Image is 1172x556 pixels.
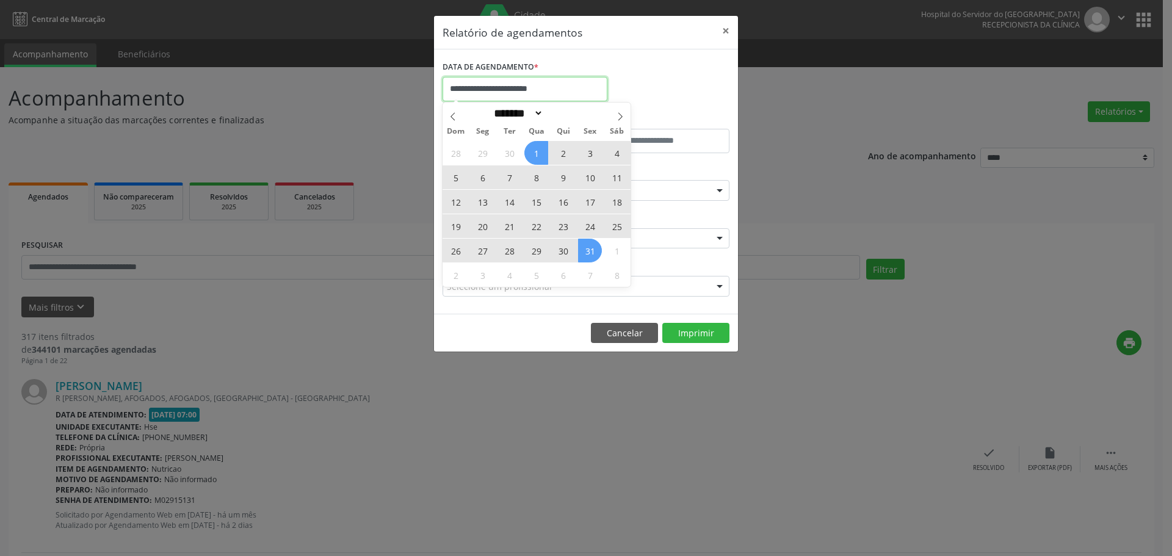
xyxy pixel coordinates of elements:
[524,214,548,238] span: Outubro 22, 2025
[605,214,629,238] span: Outubro 25, 2025
[589,110,729,129] label: ATÉ
[497,239,521,262] span: Outubro 28, 2025
[497,141,521,165] span: Setembro 30, 2025
[490,107,543,120] select: Month
[444,141,468,165] span: Setembro 28, 2025
[605,263,629,287] span: Novembro 8, 2025
[444,165,468,189] span: Outubro 5, 2025
[605,165,629,189] span: Outubro 11, 2025
[551,165,575,189] span: Outubro 9, 2025
[577,128,604,135] span: Sex
[471,190,494,214] span: Outubro 13, 2025
[550,128,577,135] span: Qui
[524,141,548,165] span: Outubro 1, 2025
[524,239,548,262] span: Outubro 29, 2025
[578,239,602,262] span: Outubro 31, 2025
[551,190,575,214] span: Outubro 16, 2025
[662,323,729,344] button: Imprimir
[578,190,602,214] span: Outubro 17, 2025
[443,128,469,135] span: Dom
[497,165,521,189] span: Outubro 7, 2025
[543,107,584,120] input: Year
[578,165,602,189] span: Outubro 10, 2025
[443,24,582,40] h5: Relatório de agendamentos
[496,128,523,135] span: Ter
[444,263,468,287] span: Novembro 2, 2025
[497,214,521,238] span: Outubro 21, 2025
[714,16,738,46] button: Close
[469,128,496,135] span: Seg
[443,58,538,77] label: DATA DE AGENDAMENTO
[471,239,494,262] span: Outubro 27, 2025
[523,128,550,135] span: Qua
[578,214,602,238] span: Outubro 24, 2025
[444,190,468,214] span: Outubro 12, 2025
[524,165,548,189] span: Outubro 8, 2025
[524,190,548,214] span: Outubro 15, 2025
[605,239,629,262] span: Novembro 1, 2025
[497,190,521,214] span: Outubro 14, 2025
[578,263,602,287] span: Novembro 7, 2025
[605,190,629,214] span: Outubro 18, 2025
[447,280,552,293] span: Selecione um profissional
[605,141,629,165] span: Outubro 4, 2025
[551,263,575,287] span: Novembro 6, 2025
[578,141,602,165] span: Outubro 3, 2025
[471,263,494,287] span: Novembro 3, 2025
[591,323,658,344] button: Cancelar
[444,214,468,238] span: Outubro 19, 2025
[551,141,575,165] span: Outubro 2, 2025
[471,214,494,238] span: Outubro 20, 2025
[604,128,631,135] span: Sáb
[471,165,494,189] span: Outubro 6, 2025
[497,263,521,287] span: Novembro 4, 2025
[551,239,575,262] span: Outubro 30, 2025
[524,263,548,287] span: Novembro 5, 2025
[471,141,494,165] span: Setembro 29, 2025
[551,214,575,238] span: Outubro 23, 2025
[444,239,468,262] span: Outubro 26, 2025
